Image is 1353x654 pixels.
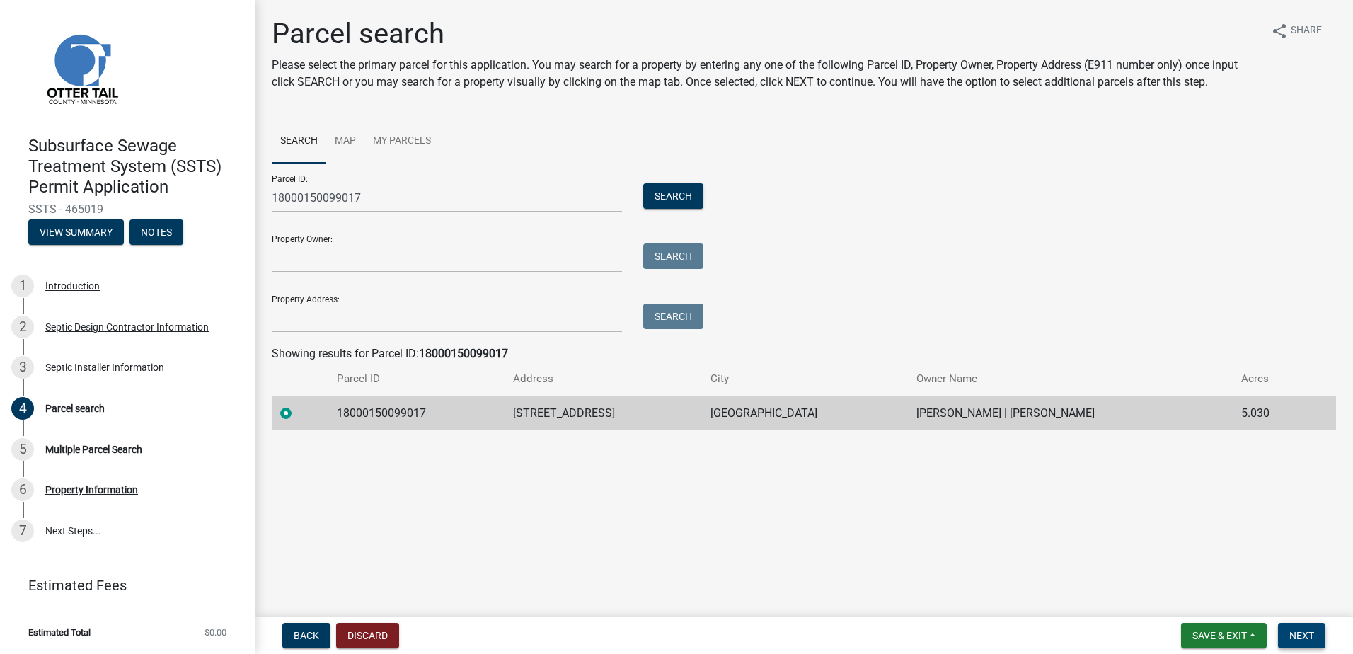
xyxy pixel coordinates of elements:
[326,119,364,164] a: Map
[419,347,508,360] strong: 18000150099017
[282,623,330,648] button: Back
[28,628,91,637] span: Estimated Total
[11,571,232,599] a: Estimated Fees
[1233,362,1308,396] th: Acres
[272,57,1260,91] p: Please select the primary parcel for this application. You may search for a property by entering ...
[11,478,34,501] div: 6
[28,15,134,121] img: Otter Tail County, Minnesota
[272,345,1336,362] div: Showing results for Parcel ID:
[272,17,1260,51] h1: Parcel search
[1289,630,1314,641] span: Next
[45,362,164,372] div: Septic Installer Information
[702,362,908,396] th: City
[1181,623,1267,648] button: Save & Exit
[328,396,505,430] td: 18000150099017
[505,396,702,430] td: [STREET_ADDRESS]
[294,630,319,641] span: Back
[364,119,439,164] a: My Parcels
[28,202,226,216] span: SSTS - 465019
[1192,630,1247,641] span: Save & Exit
[45,444,142,454] div: Multiple Parcel Search
[908,362,1233,396] th: Owner Name
[1271,23,1288,40] i: share
[28,228,124,239] wm-modal-confirm: Summary
[129,228,183,239] wm-modal-confirm: Notes
[908,396,1233,430] td: [PERSON_NAME] | [PERSON_NAME]
[129,219,183,245] button: Notes
[28,219,124,245] button: View Summary
[45,403,105,413] div: Parcel search
[1233,396,1308,430] td: 5.030
[11,316,34,338] div: 2
[28,136,243,197] h4: Subsurface Sewage Treatment System (SSTS) Permit Application
[505,362,702,396] th: Address
[45,485,138,495] div: Property Information
[11,275,34,297] div: 1
[272,119,326,164] a: Search
[11,397,34,420] div: 4
[1260,17,1333,45] button: shareShare
[643,183,703,209] button: Search
[1291,23,1322,40] span: Share
[205,628,226,637] span: $0.00
[45,322,209,332] div: Septic Design Contractor Information
[45,281,100,291] div: Introduction
[11,356,34,379] div: 3
[11,520,34,542] div: 7
[328,362,505,396] th: Parcel ID
[702,396,908,430] td: [GEOGRAPHIC_DATA]
[1278,623,1325,648] button: Next
[11,438,34,461] div: 5
[336,623,399,648] button: Discard
[643,243,703,269] button: Search
[643,304,703,329] button: Search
